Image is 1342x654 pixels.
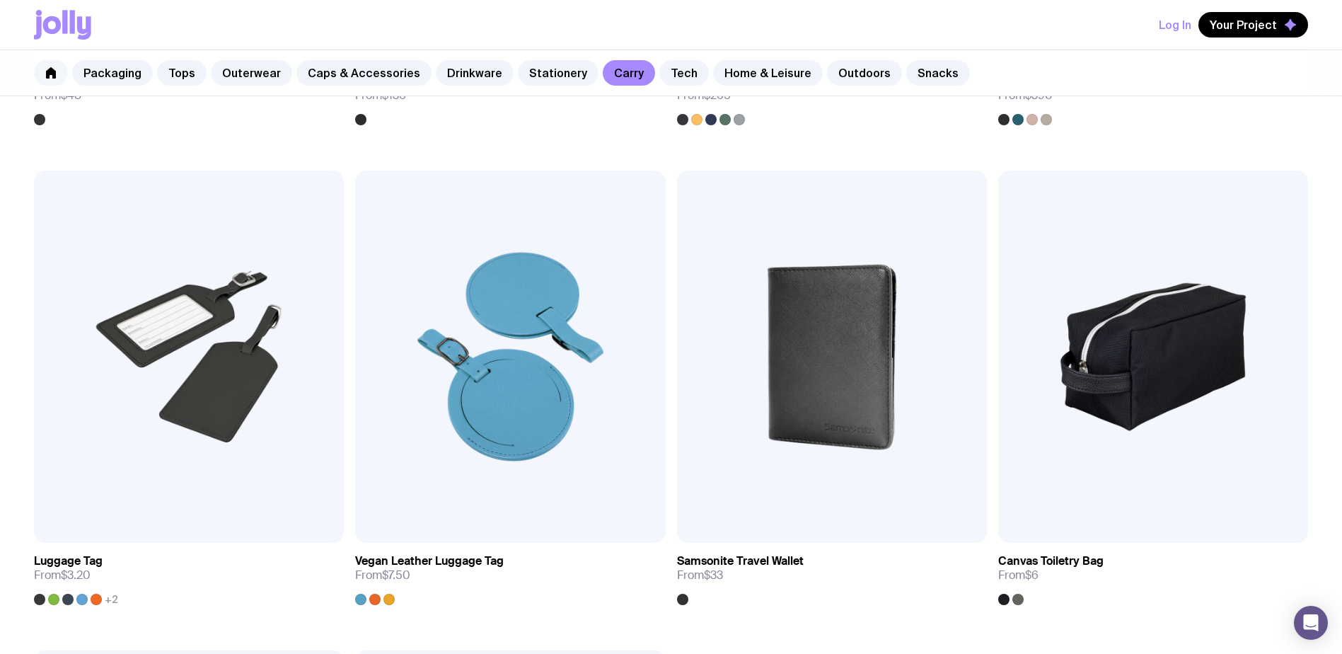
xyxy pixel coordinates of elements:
[34,554,103,568] h3: Luggage Tag
[436,60,514,86] a: Drinkware
[105,594,118,605] span: +2
[1159,12,1191,38] button: Log In
[518,60,598,86] a: Stationery
[211,60,292,86] a: Outerwear
[355,568,410,583] span: From
[998,568,1039,583] span: From
[827,60,902,86] a: Outdoors
[704,568,723,583] span: $33
[382,568,410,583] span: $7.50
[61,568,91,583] span: $3.20
[998,543,1308,605] a: Canvas Toiletry BagFrom$6
[603,60,655,86] a: Carry
[296,60,432,86] a: Caps & Accessories
[157,60,207,86] a: Tops
[1210,18,1277,32] span: Your Project
[355,543,665,605] a: Vegan Leather Luggage TagFrom$7.50
[72,60,153,86] a: Packaging
[355,554,504,568] h3: Vegan Leather Luggage Tag
[34,543,344,605] a: Luggage TagFrom$3.20+2
[34,568,91,583] span: From
[1025,568,1039,583] span: $6
[677,568,723,583] span: From
[1294,606,1328,640] div: Open Intercom Messenger
[659,60,709,86] a: Tech
[906,60,970,86] a: Snacks
[677,543,987,605] a: Samsonite Travel WalletFrom$33
[677,554,804,568] h3: Samsonite Travel Wallet
[1198,12,1308,38] button: Your Project
[998,554,1104,568] h3: Canvas Toiletry Bag
[713,60,823,86] a: Home & Leisure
